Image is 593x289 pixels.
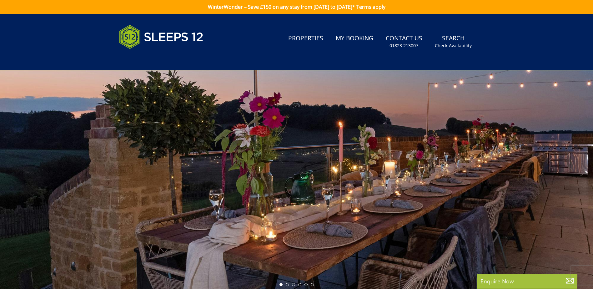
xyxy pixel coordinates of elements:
[383,32,425,52] a: Contact Us01823 213007
[286,32,326,46] a: Properties
[480,277,574,285] p: Enquire Now
[435,43,472,49] small: Check Availability
[333,32,376,46] a: My Booking
[389,43,418,49] small: 01823 213007
[116,56,182,62] iframe: Customer reviews powered by Trustpilot
[119,21,204,53] img: Sleeps 12
[432,32,474,52] a: SearchCheck Availability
